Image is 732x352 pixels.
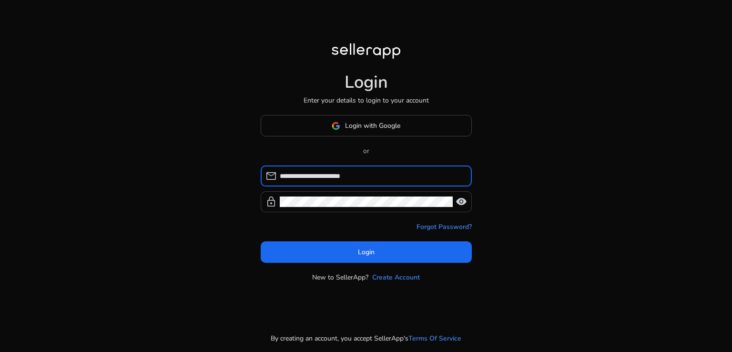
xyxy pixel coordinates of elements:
p: Enter your details to login to your account [304,95,429,105]
button: Login [261,241,472,263]
p: New to SellerApp? [312,272,368,282]
a: Forgot Password? [417,222,472,232]
p: or [261,146,472,156]
h1: Login [345,72,388,93]
span: lock [265,196,277,207]
span: mail [265,170,277,182]
a: Create Account [372,272,420,282]
button: Login with Google [261,115,472,136]
span: Login with Google [345,121,400,131]
span: Login [358,247,375,257]
a: Terms Of Service [408,333,461,343]
img: google-logo.svg [332,122,340,130]
span: visibility [456,196,467,207]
